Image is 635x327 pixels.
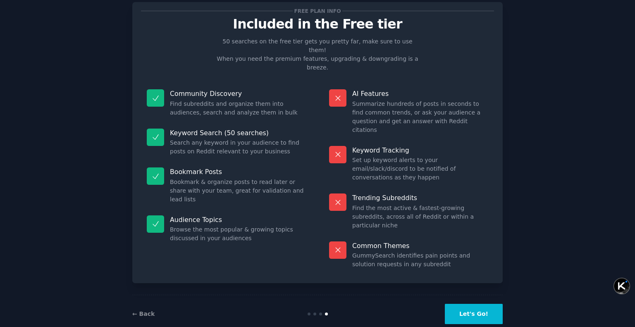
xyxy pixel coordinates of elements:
[170,215,306,224] p: Audience Topics
[213,37,422,72] p: 50 searches on the free tier gets you pretty far, make sure to use them! When you need the premiu...
[170,225,306,243] dd: Browse the most popular & growing topics discussed in your audiences
[170,129,306,137] p: Keyword Search (50 searches)
[352,156,488,182] dd: Set up keyword alerts to your email/slack/discord to be notified of conversations as they happen
[352,251,488,269] dd: GummySearch identifies pain points and solution requests in any subreddit
[352,89,488,98] p: AI Features
[352,146,488,155] p: Keyword Tracking
[170,138,306,156] dd: Search any keyword in your audience to find posts on Reddit relevant to your business
[132,310,155,317] a: ← Back
[352,193,488,202] p: Trending Subreddits
[352,100,488,134] dd: Summarize hundreds of posts in seconds to find common trends, or ask your audience a question and...
[170,89,306,98] p: Community Discovery
[170,178,306,204] dd: Bookmark & organize posts to read later or share with your team, great for validation and lead lists
[293,7,342,15] span: Free plan info
[445,304,503,324] button: Let's Go!
[170,167,306,176] p: Bookmark Posts
[141,17,494,31] p: Included in the Free tier
[352,241,488,250] p: Common Themes
[352,204,488,230] dd: Find the most active & fastest-growing subreddits, across all of Reddit or within a particular niche
[170,100,306,117] dd: Find subreddits and organize them into audiences, search and analyze them in bulk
